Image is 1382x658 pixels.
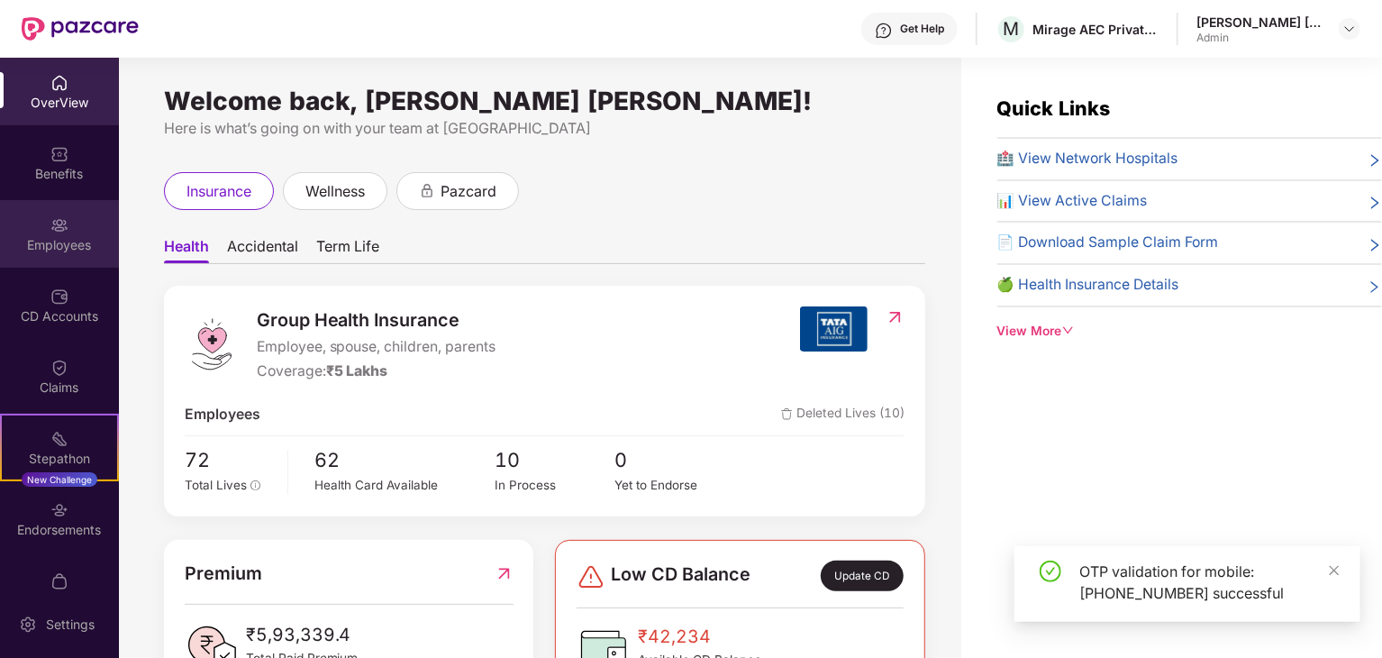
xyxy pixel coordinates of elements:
span: Health [164,237,209,263]
div: View More [997,322,1382,342]
img: logo [185,317,239,371]
div: Coverage: [257,361,496,383]
img: svg+xml;base64,PHN2ZyBpZD0iRGFuZ2VyLTMyeDMyIiB4bWxucz0iaHR0cDovL3d3dy53My5vcmcvMjAwMC9zdmciIHdpZH... [577,562,605,591]
span: right [1368,194,1382,213]
span: Low CD Balance [611,561,750,591]
span: info-circle [250,480,261,491]
span: close [1328,564,1341,577]
div: Yet to Endorse [615,476,735,495]
span: Term Life [316,237,379,263]
div: Here is what’s going on with your team at [GEOGRAPHIC_DATA] [164,117,925,140]
div: Health Card Available [315,476,496,495]
img: svg+xml;base64,PHN2ZyBpZD0iQ2xhaW0iIHhtbG5zPSJodHRwOi8vd3d3LnczLm9yZy8yMDAwL3N2ZyIgd2lkdGg9IjIwIi... [50,359,68,377]
img: insurerIcon [800,306,868,352]
span: ₹42,234 [638,623,761,651]
span: right [1368,235,1382,254]
span: right [1368,278,1382,297]
img: deleteIcon [781,408,793,420]
span: M [1004,18,1020,40]
div: Settings [41,616,100,634]
span: 📄 Download Sample Claim Form [997,232,1219,254]
img: RedirectIcon [495,560,514,588]
img: svg+xml;base64,PHN2ZyBpZD0iRHJvcGRvd24tMzJ4MzIiIHhtbG5zPSJodHRwOi8vd3d3LnczLm9yZy8yMDAwL3N2ZyIgd2... [1342,22,1357,36]
span: Group Health Insurance [257,306,496,334]
span: insurance [186,180,251,203]
div: animation [419,182,435,198]
img: svg+xml;base64,PHN2ZyBpZD0iTXlfT3JkZXJzIiBkYXRhLW5hbWU9Ik15IE9yZGVycyIgeG1sbnM9Imh0dHA6Ly93d3cudz... [50,572,68,590]
span: wellness [305,180,365,203]
span: Quick Links [997,96,1111,120]
img: svg+xml;base64,PHN2ZyBpZD0iRW5kb3JzZW1lbnRzIiB4bWxucz0iaHR0cDovL3d3dy53My5vcmcvMjAwMC9zdmciIHdpZH... [50,501,68,519]
span: check-circle [1040,561,1061,582]
div: Admin [1196,31,1323,45]
img: svg+xml;base64,PHN2ZyBpZD0iQ0RfQWNjb3VudHMiIGRhdGEtbmFtZT0iQ0QgQWNjb3VudHMiIHhtbG5zPSJodHRwOi8vd3... [50,288,68,306]
img: svg+xml;base64,PHN2ZyBpZD0iSG9tZSIgeG1sbnM9Imh0dHA6Ly93d3cudzMub3JnLzIwMDAvc3ZnIiB3aWR0aD0iMjAiIG... [50,74,68,92]
span: 10 [495,445,614,476]
div: Get Help [900,22,944,36]
div: Update CD [821,561,904,591]
span: 62 [315,445,496,476]
div: OTP validation for mobile: [PHONE_NUMBER] successful [1079,561,1339,604]
img: svg+xml;base64,PHN2ZyBpZD0iRW1wbG95ZWVzIiB4bWxucz0iaHR0cDovL3d3dy53My5vcmcvMjAwMC9zdmciIHdpZHRoPS... [50,216,68,234]
div: [PERSON_NAME] [PERSON_NAME] [1196,14,1323,31]
span: 🏥 View Network Hospitals [997,148,1178,170]
span: Accidental [227,237,298,263]
img: New Pazcare Logo [22,17,139,41]
span: ₹5,93,339.4 [246,621,359,649]
div: Mirage AEC Private Limited [1032,21,1159,38]
span: 0 [615,445,735,476]
div: Welcome back, [PERSON_NAME] [PERSON_NAME]! [164,94,925,108]
img: svg+xml;base64,PHN2ZyBpZD0iSGVscC0zMngzMiIgeG1sbnM9Imh0dHA6Ly93d3cudzMub3JnLzIwMDAvc3ZnIiB3aWR0aD... [875,22,893,40]
span: ₹5 Lakhs [326,362,388,379]
span: Employees [185,404,260,426]
img: svg+xml;base64,PHN2ZyBpZD0iQmVuZWZpdHMiIHhtbG5zPSJodHRwOi8vd3d3LnczLm9yZy8yMDAwL3N2ZyIgd2lkdGg9Ij... [50,145,68,163]
span: 📊 View Active Claims [997,190,1148,213]
div: Stepathon [2,450,117,468]
img: svg+xml;base64,PHN2ZyBpZD0iU2V0dGluZy0yMHgyMCIgeG1sbnM9Imh0dHA6Ly93d3cudzMub3JnLzIwMDAvc3ZnIiB3aW... [19,616,37,634]
span: 72 [185,445,275,476]
span: Deleted Lives (10) [781,404,905,426]
span: Total Lives [185,478,247,492]
span: pazcard [441,180,496,203]
span: down [1062,324,1075,337]
span: Employee, spouse, children, parents [257,336,496,359]
span: 🍏 Health Insurance Details [997,274,1179,297]
div: In Process [495,476,614,495]
span: right [1368,151,1382,170]
img: svg+xml;base64,PHN2ZyB4bWxucz0iaHR0cDovL3d3dy53My5vcmcvMjAwMC9zdmciIHdpZHRoPSIyMSIgaGVpZ2h0PSIyMC... [50,430,68,448]
img: RedirectIcon [886,308,905,326]
span: Premium [185,560,262,588]
div: New Challenge [22,472,97,487]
